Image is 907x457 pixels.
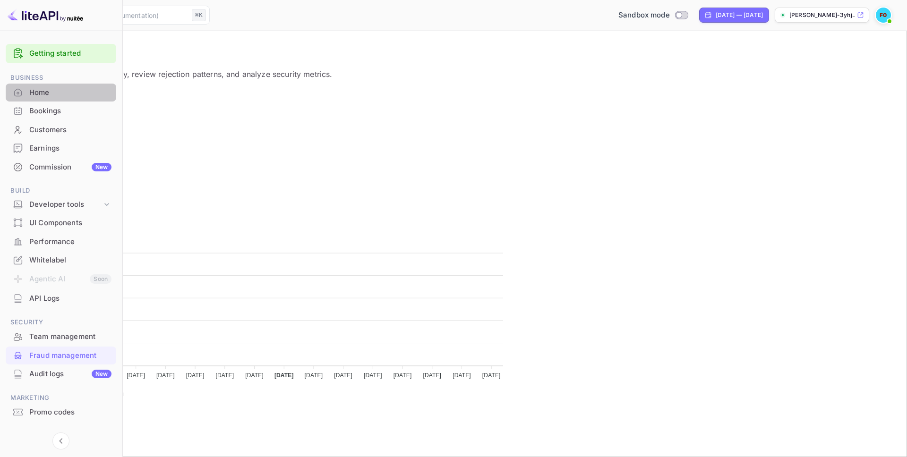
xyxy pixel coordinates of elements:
h3: Fraud Activity Over Time [13,182,894,194]
div: Whitelabel [29,255,111,266]
a: Whitelabel [6,251,116,269]
div: Team management [29,331,111,342]
a: Bookings [6,102,116,119]
a: CommissionNew [6,158,116,176]
a: API Logs [6,289,116,307]
tspan: [DATE] [394,372,412,379]
a: Audit logsNew [6,365,116,382]
span: Build [6,186,116,196]
tspan: [DATE] [423,372,441,379]
tspan: [DATE] [156,372,175,379]
img: LiteAPI logo [8,8,83,23]
a: UI Components [6,214,116,231]
span: Business [6,73,116,83]
a: Fraud management [6,347,116,364]
tspan: [DATE] [453,372,471,379]
div: Whitelabel [6,251,116,270]
tspan: [DATE] [245,372,264,379]
div: API Logs [6,289,116,308]
div: API Logs [29,293,111,304]
div: Performance [6,233,116,251]
div: Audit logs [29,369,111,380]
img: Fernando Olivares [876,8,891,23]
div: Rejections [13,119,894,127]
div: Home [6,84,116,102]
a: Customers [6,121,116,138]
h3: Booking rejections by reason [13,388,894,399]
div: Promo codes [29,407,111,418]
div: Fraud management [29,350,111,361]
tspan: [DATE] [186,372,205,379]
a: Promo codes [6,403,116,421]
div: Customers [6,121,116,139]
div: Developer tools [6,196,116,213]
div: Promo codes [6,403,116,422]
div: Total fraud checks [13,87,894,96]
div: UI Components [29,218,111,228]
tspan: [DATE] [274,372,294,379]
div: Earnings [6,139,116,158]
div: Getting started [6,44,116,63]
a: Earnings [6,139,116,157]
div: [DATE] — [DATE] [716,11,763,19]
p: Monitor fraud detection activity, review rejection patterns, and analyze security metrics. [13,68,894,80]
a: Getting started [29,48,111,59]
div: Fraud management [6,347,116,365]
p: Fraud management [13,50,894,61]
div: Team management [6,328,116,346]
span: Security [6,317,116,328]
div: Customers [29,125,111,135]
tspan: [DATE] [127,372,145,379]
p: Rejections [13,201,894,212]
tspan: [DATE] [305,372,323,379]
span: Sandbox mode [618,10,670,21]
div: Home [29,87,111,98]
div: Bookings [29,106,111,117]
tspan: [DATE] [215,372,234,379]
a: Home [6,84,116,101]
tspan: [DATE] [482,372,501,379]
div: Switch to Production mode [615,10,692,21]
p: [PERSON_NAME]-3yhj... [789,11,855,19]
button: Collapse navigation [52,432,69,449]
div: ⌘K [192,9,206,21]
div: Commission [29,162,111,173]
div: New [92,370,111,378]
div: Acceptances [13,151,894,159]
span: Marketing [6,393,116,403]
tspan: [DATE] [364,372,382,379]
a: Team management [6,328,116,345]
div: Audit logsNew [6,365,116,383]
div: Developer tools [29,199,102,210]
div: CommissionNew [6,158,116,177]
div: Earnings [29,143,111,154]
p: Acceptances [13,220,894,231]
a: Performance [6,233,116,250]
div: Performance [29,237,111,247]
div: New [92,163,111,171]
tspan: [DATE] [334,372,352,379]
